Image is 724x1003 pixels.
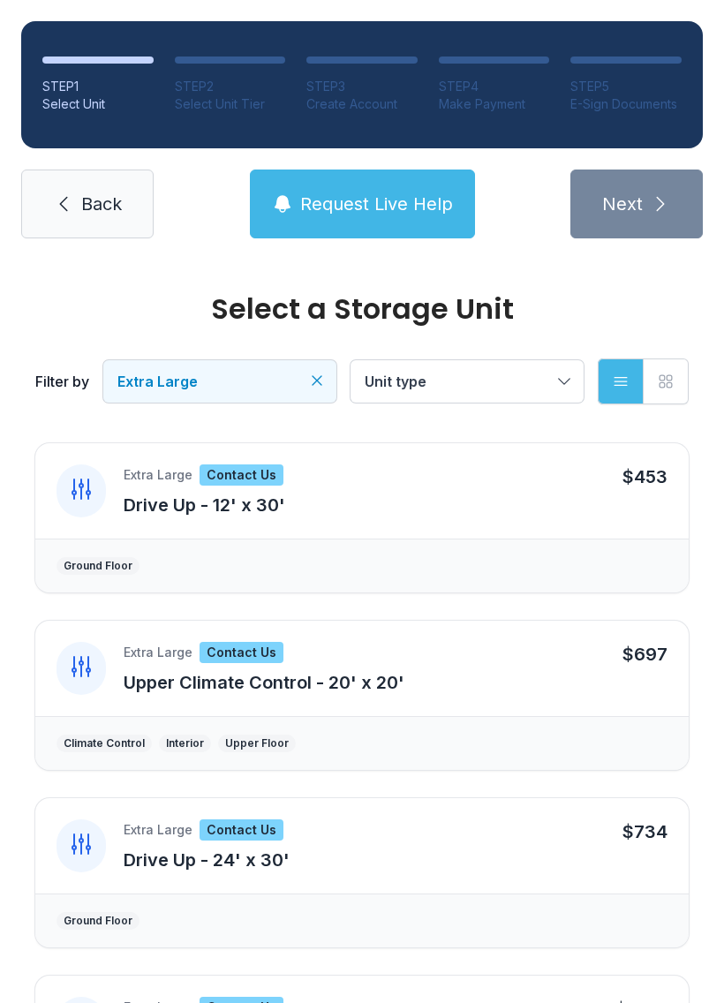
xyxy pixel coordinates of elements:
[103,360,336,403] button: Extra Large
[124,672,404,693] span: Upper Climate Control - 20' x 20'
[602,192,643,216] span: Next
[35,371,89,392] div: Filter by
[124,821,192,839] div: Extra Large
[124,670,404,695] button: Upper Climate Control - 20' x 20'
[439,78,550,95] div: STEP 4
[124,848,290,872] button: Drive Up - 24' x 30'
[200,464,283,486] div: Contact Us
[175,78,286,95] div: STEP 2
[570,95,682,113] div: E-Sign Documents
[570,78,682,95] div: STEP 5
[124,494,285,516] span: Drive Up - 12' x 30'
[175,95,286,113] div: Select Unit Tier
[166,736,204,750] div: Interior
[117,373,198,390] span: Extra Large
[42,95,154,113] div: Select Unit
[35,295,689,323] div: Select a Storage Unit
[300,192,453,216] span: Request Live Help
[200,819,283,841] div: Contact Us
[306,78,418,95] div: STEP 3
[124,466,192,484] div: Extra Large
[306,95,418,113] div: Create Account
[622,819,667,844] div: $734
[124,644,192,661] div: Extra Large
[351,360,584,403] button: Unit type
[124,493,285,517] button: Drive Up - 12' x 30'
[64,736,145,750] div: Climate Control
[81,192,122,216] span: Back
[622,464,667,489] div: $453
[439,95,550,113] div: Make Payment
[365,373,426,390] span: Unit type
[64,914,132,928] div: Ground Floor
[308,372,326,389] button: Clear filters
[225,736,289,750] div: Upper Floor
[42,78,154,95] div: STEP 1
[622,642,667,667] div: $697
[124,849,290,871] span: Drive Up - 24' x 30'
[200,642,283,663] div: Contact Us
[64,559,132,573] div: Ground Floor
